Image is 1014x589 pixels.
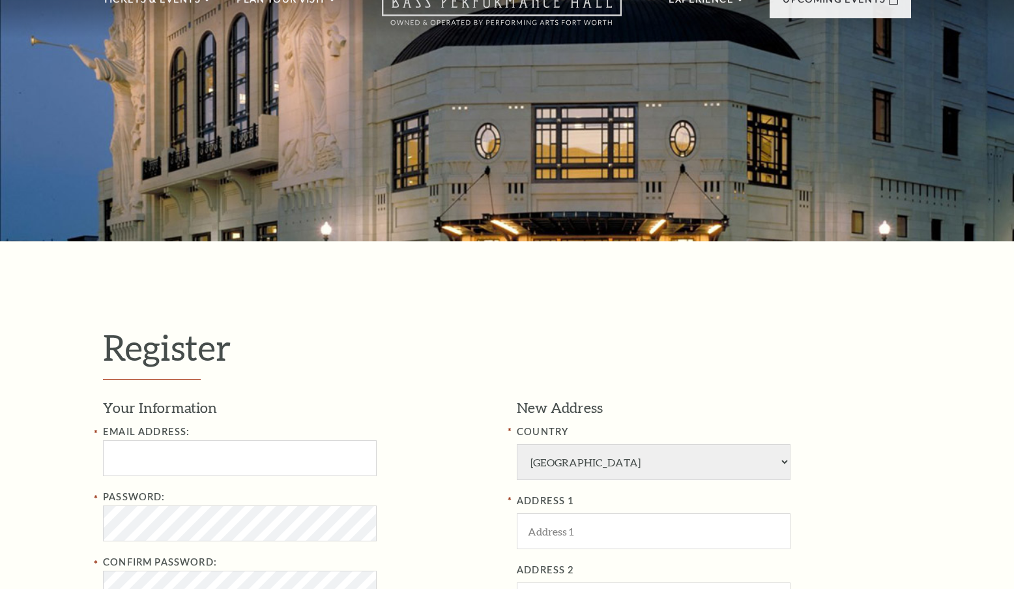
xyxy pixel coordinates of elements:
h1: Register [103,326,911,380]
label: COUNTRY [517,424,911,440]
label: ADDRESS 2 [517,562,911,579]
label: Password: [103,491,166,502]
label: Confirm Password: [103,556,217,567]
h3: New Address [517,398,911,418]
label: ADDRESS 1 [517,493,911,509]
label: Email Address: [103,426,190,437]
input: Address 1 [517,513,790,549]
h3: Your Information [103,398,497,418]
